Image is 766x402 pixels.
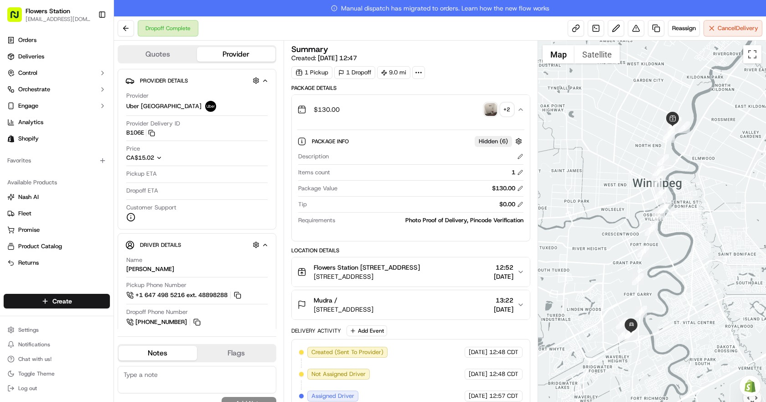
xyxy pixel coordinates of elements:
[126,102,202,110] span: Uber [GEOGRAPHIC_DATA]
[291,327,341,334] div: Delivery Activity
[18,118,43,126] span: Analytics
[660,201,672,213] div: 11
[574,45,620,63] button: Show satellite imagery
[18,69,37,77] span: Control
[667,120,679,132] div: 5
[4,4,94,26] button: Flowers Station[EMAIL_ADDRESS][DOMAIN_NAME]
[291,247,530,254] div: Location Details
[334,66,375,79] div: 1 Dropoff
[655,187,667,199] div: 10
[479,137,508,146] span: Hidden ( 6 )
[632,273,644,285] div: 15
[311,370,366,378] span: Not Assigned Driver
[18,209,31,218] span: Fleet
[718,24,758,32] span: Cancel Delivery
[4,294,110,308] button: Create
[126,317,202,327] a: [PHONE_NUMBER]
[314,305,373,314] span: [STREET_ADDRESS]
[126,187,158,195] span: Dropoff ETA
[18,385,37,392] span: Log out
[635,306,647,318] div: 16
[18,341,50,348] span: Notifications
[494,305,513,314] span: [DATE]
[126,290,243,300] a: +1 647 498 5216 ext. 48898288
[312,138,351,145] span: Package Info
[501,103,513,116] div: + 2
[18,326,39,334] span: Settings
[126,256,142,264] span: Name
[292,257,530,287] button: Flowers Station [STREET_ADDRESS][STREET_ADDRESS]12:52[DATE]
[626,326,637,338] div: 21
[4,115,110,130] a: Analytics
[4,206,110,221] button: Fleet
[4,382,110,395] button: Log out
[314,272,420,281] span: [STREET_ADDRESS]
[625,327,637,339] div: 20
[469,348,487,356] span: [DATE]
[543,45,574,63] button: Show street map
[126,170,157,178] span: Pickup ETA
[4,256,110,270] button: Returns
[125,73,269,88] button: Provider Details
[489,392,518,400] span: 12:57 CDT
[314,105,340,114] span: $130.00
[18,52,44,61] span: Deliveries
[743,45,761,63] button: Toggle fullscreen view
[4,82,110,97] button: Orchestrate
[651,176,663,188] div: 9
[205,101,216,112] img: uber-new-logo.jpeg
[616,318,628,329] div: 17
[126,92,149,100] span: Provider
[512,168,523,177] div: 1
[618,329,630,340] div: 18
[492,184,523,193] div: $130.00
[704,20,762,37] button: CancelDelivery
[484,103,497,116] img: photo_proof_of_delivery image
[663,131,675,143] div: 1
[18,135,39,143] span: Shopify
[494,263,513,272] span: 12:52
[469,370,487,378] span: [DATE]
[314,296,337,305] span: Mudra /
[4,66,110,80] button: Control
[135,291,228,299] span: +1 647 498 5216 ext. 48898288
[291,45,328,53] h3: Summary
[678,121,690,133] div: 3
[4,153,110,168] div: Favorites
[292,290,530,319] button: Mudra /[STREET_ADDRESS]13:22[DATE]
[140,241,181,249] span: Driver Details
[18,85,50,94] span: Orchestrate
[4,175,110,190] div: Available Products
[4,324,110,336] button: Settings
[126,120,180,128] span: Provider Delivery ID
[7,135,15,142] img: Shopify logo
[125,237,269,252] button: Driver Details
[126,265,174,273] div: [PERSON_NAME]
[119,47,197,62] button: Quotes
[499,200,523,209] div: $0.00
[18,259,39,267] span: Returns
[18,370,55,377] span: Toggle Theme
[126,154,207,162] button: CA$15.02
[18,355,52,363] span: Chat with us!
[126,281,186,289] span: Pickup Phone Number
[484,103,513,116] button: photo_proof_of_delivery image+2
[494,296,513,305] span: 13:22
[4,131,110,146] a: Shopify
[126,145,140,153] span: Price
[663,128,675,140] div: 6
[4,239,110,254] button: Product Catalog
[291,66,332,79] div: 1 Pickup
[126,129,155,137] button: B106E
[652,208,664,220] div: 12
[18,242,62,251] span: Product Catalog
[314,263,420,272] span: Flowers Station [STREET_ADDRESS]
[4,190,110,204] button: Nash AI
[26,16,91,23] span: [EMAIL_ADDRESS][DOMAIN_NAME]
[672,24,696,32] span: Reassign
[52,297,72,306] span: Create
[7,193,106,201] a: Nash AI
[469,392,487,400] span: [DATE]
